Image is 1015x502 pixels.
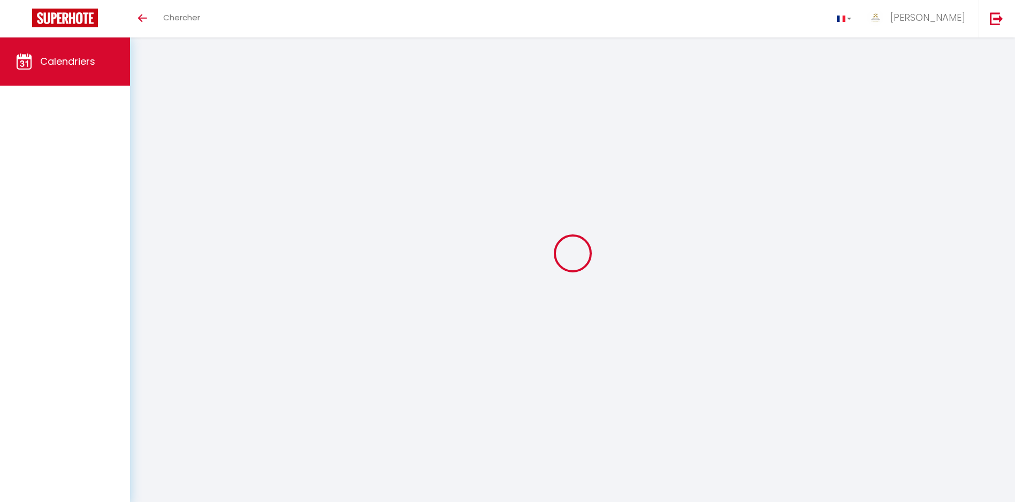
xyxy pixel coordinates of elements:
[867,10,883,26] img: ...
[32,9,98,27] img: Super Booking
[990,12,1003,25] img: logout
[890,11,965,24] span: [PERSON_NAME]
[40,55,95,68] span: Calendriers
[163,12,200,23] span: Chercher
